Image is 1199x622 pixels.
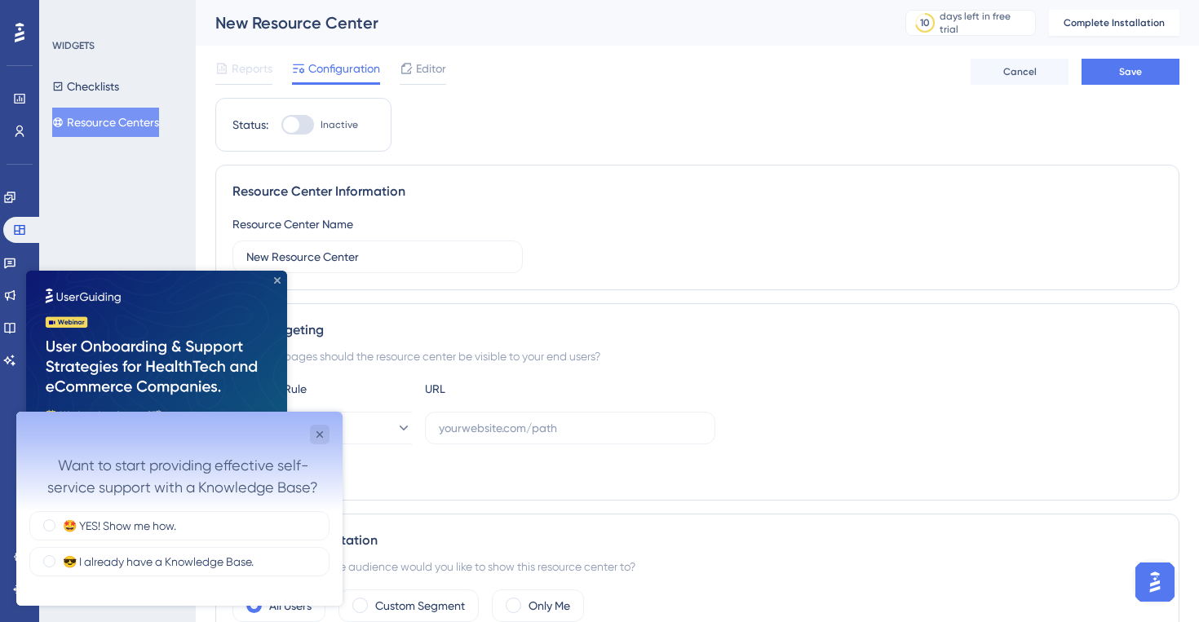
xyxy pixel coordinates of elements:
[1082,59,1179,85] button: Save
[16,412,343,606] iframe: UserGuiding Survey
[232,557,1162,576] div: Which segment of the audience would you like to show this resource center to?
[425,379,604,399] div: URL
[232,346,1162,366] div: On which pages should the resource center be visible to your end users?
[375,596,465,615] label: Custom Segment
[246,248,509,266] input: Type your Resource Center name
[439,419,701,437] input: yourwebsite.com/path
[416,59,446,78] span: Editor
[215,11,865,34] div: New Resource Center
[1049,10,1179,36] button: Complete Installation
[321,118,358,131] span: Inactive
[232,115,268,135] div: Status:
[1064,16,1165,29] span: Complete Installation
[308,59,380,78] span: Configuration
[232,59,272,78] span: Reports
[1130,558,1179,607] iframe: UserGuiding AI Assistant Launcher
[232,214,353,234] div: Resource Center Name
[248,7,254,13] div: Close Preview
[52,72,119,101] button: Checklists
[1003,65,1037,78] span: Cancel
[52,108,159,137] button: Resource Centers
[269,596,312,615] label: All Users
[529,596,570,615] label: Only Me
[232,182,1162,201] div: Resource Center Information
[52,39,95,52] div: WIDGETS
[232,531,1162,550] div: Audience Segmentation
[920,16,930,29] div: 10
[232,379,412,399] div: Choose A Rule
[232,320,1162,340] div: Page Targeting
[971,59,1068,85] button: Cancel
[56,274,205,306] button: ✨ Save My Spot!✨
[940,10,1030,36] div: days left in free trial
[1119,65,1142,78] span: Save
